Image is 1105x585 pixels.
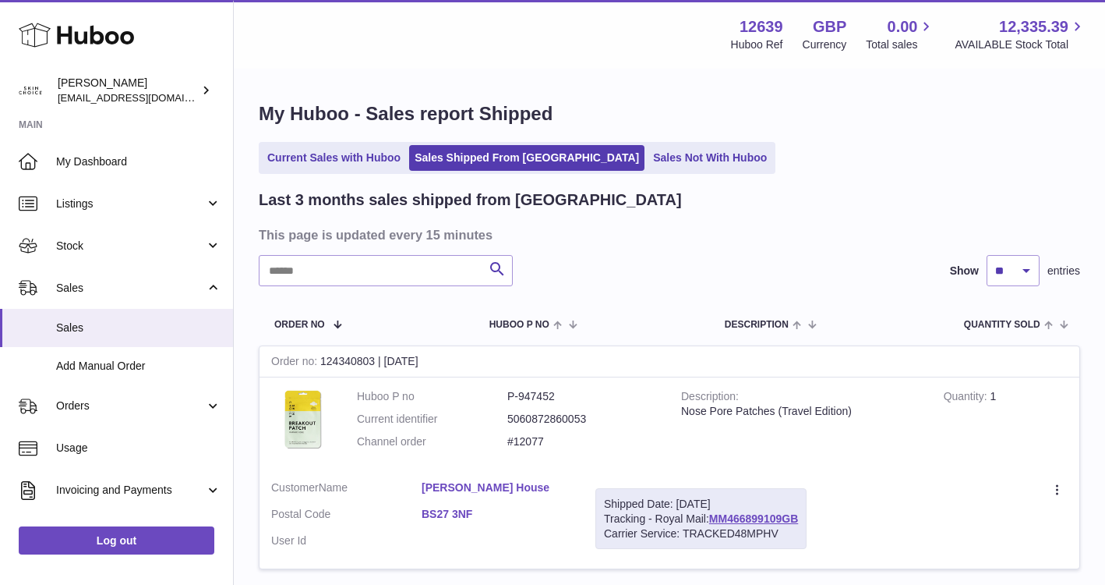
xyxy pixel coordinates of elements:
[944,390,990,406] strong: Quantity
[262,145,406,171] a: Current Sales with Huboo
[595,488,807,550] div: Tracking - Royal Mail:
[740,16,783,37] strong: 12639
[259,190,682,211] h2: Last 3 months sales shipped from [GEOGRAPHIC_DATA]
[648,145,772,171] a: Sales Not With Huboo
[422,480,572,495] a: [PERSON_NAME] House
[604,526,798,541] div: Carrier Service: TRACKED48MPHV
[866,16,935,52] a: 0.00 Total sales
[58,76,198,105] div: [PERSON_NAME]
[56,281,205,296] span: Sales
[271,355,320,371] strong: Order no
[56,197,205,211] span: Listings
[955,37,1086,52] span: AVAILABLE Stock Total
[932,378,1079,469] td: 1
[866,37,935,52] span: Total sales
[56,321,221,335] span: Sales
[950,264,979,278] label: Show
[507,434,658,449] dd: #12077
[19,526,214,555] a: Log out
[271,507,422,526] dt: Postal Code
[259,101,1080,126] h1: My Huboo - Sales report Shipped
[274,320,325,330] span: Order No
[56,441,221,456] span: Usage
[507,389,658,404] dd: P-947452
[19,79,42,102] img: admin@skinchoice.com
[357,389,507,404] dt: Huboo P no
[681,390,739,406] strong: Description
[271,481,319,494] span: Customer
[604,497,798,512] div: Shipped Date: [DATE]
[259,226,1076,243] h3: This page is updated every 15 minutes
[1047,264,1080,278] span: entries
[56,154,221,169] span: My Dashboard
[489,320,549,330] span: Huboo P no
[999,16,1068,37] span: 12,335.39
[357,434,507,449] dt: Channel order
[422,507,572,522] a: BS27 3NF
[271,389,334,452] img: 1707491060.jpg
[507,412,658,427] dd: 5060872860053
[709,512,798,525] a: MM466899109GB
[681,404,920,419] div: Nose Pore Patches (Travel Edition)
[725,320,789,330] span: Description
[803,37,847,52] div: Currency
[56,359,221,374] span: Add Manual Order
[56,399,205,413] span: Orders
[964,320,1040,330] span: Quantity Sold
[271,480,422,499] dt: Name
[259,346,1079,378] div: 124340803 | [DATE]
[56,239,205,253] span: Stock
[955,16,1086,52] a: 12,335.39 AVAILABLE Stock Total
[271,534,422,548] dt: User Id
[58,91,229,104] span: [EMAIL_ADDRESS][DOMAIN_NAME]
[409,145,644,171] a: Sales Shipped From [GEOGRAPHIC_DATA]
[357,412,507,427] dt: Current identifier
[731,37,783,52] div: Huboo Ref
[56,483,205,498] span: Invoicing and Payments
[888,16,918,37] span: 0.00
[813,16,846,37] strong: GBP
